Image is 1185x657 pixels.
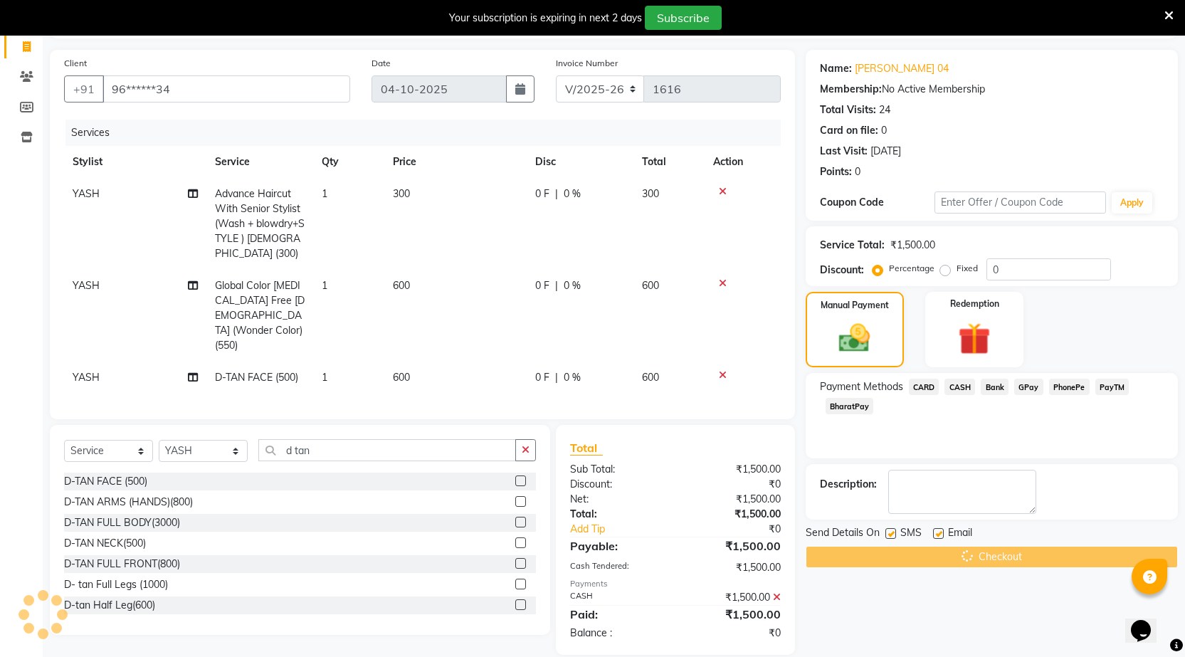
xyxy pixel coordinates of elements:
div: Sub Total: [559,462,675,477]
div: Paid: [559,606,675,623]
div: ₹1,500.00 [675,492,791,507]
span: Bank [981,379,1008,395]
span: 0 F [535,278,549,293]
div: ₹0 [675,626,791,641]
label: Date [372,57,391,70]
div: D-TAN FULL FRONT(800) [64,557,180,572]
div: D-TAN FULL BODY(3000) [64,515,180,530]
div: [DATE] [870,144,901,159]
input: Enter Offer / Coupon Code [934,191,1107,214]
div: Points: [820,164,852,179]
input: Search or Scan [258,439,516,461]
img: _gift.svg [948,319,1001,359]
label: Manual Payment [821,299,889,312]
div: ₹1,500.00 [890,238,935,253]
span: 300 [393,187,410,200]
span: 600 [642,371,659,384]
div: ₹0 [675,477,791,492]
span: 1 [322,371,327,384]
th: Stylist [64,146,206,178]
span: YASH [73,279,100,292]
div: Coupon Code [820,195,934,210]
span: PayTM [1095,379,1129,395]
div: No Active Membership [820,82,1164,97]
span: BharatPay [826,398,874,414]
span: CASH [944,379,975,395]
div: Service Total: [820,238,885,253]
th: Service [206,146,313,178]
div: Membership: [820,82,882,97]
span: 0 % [564,278,581,293]
div: Name: [820,61,852,76]
label: Percentage [889,262,934,275]
div: D- tan Full Legs (1000) [64,577,168,592]
span: Payment Methods [820,379,903,394]
th: Action [705,146,781,178]
div: Total: [559,507,675,522]
div: ₹1,500.00 [675,560,791,575]
button: +91 [64,75,104,103]
div: ₹1,500.00 [675,537,791,554]
span: Send Details On [806,525,880,543]
label: Client [64,57,87,70]
label: Fixed [957,262,978,275]
th: Price [384,146,527,178]
span: Global Color [MEDICAL_DATA] Free [DEMOGRAPHIC_DATA] (Wonder Color) (550) [215,279,305,352]
div: Payments [570,578,781,590]
span: 600 [393,279,410,292]
span: Advance Haircut With Senior Stylist (Wash + blowdry+STYLE ) [DEMOGRAPHIC_DATA] (300) [215,187,305,260]
span: 0 F [535,370,549,385]
div: Cash Tendered: [559,560,675,575]
div: 0 [881,123,887,138]
div: Net: [559,492,675,507]
th: Qty [313,146,384,178]
span: 600 [393,371,410,384]
div: ₹1,500.00 [675,462,791,477]
img: _cash.svg [829,320,880,356]
input: Search by Name/Mobile/Email/Code [102,75,350,103]
div: Total Visits: [820,103,876,117]
button: Subscribe [645,6,722,30]
span: | [555,370,558,385]
div: D-TAN FACE (500) [64,474,147,489]
div: Payable: [559,537,675,554]
span: D-TAN FACE (500) [215,371,298,384]
span: YASH [73,371,100,384]
span: | [555,186,558,201]
span: 600 [642,279,659,292]
div: Last Visit: [820,144,868,159]
a: Add Tip [559,522,695,537]
div: 24 [879,103,890,117]
div: 0 [855,164,860,179]
div: Discount: [820,263,864,278]
span: 0 F [535,186,549,201]
th: Disc [527,146,633,178]
span: 0 % [564,186,581,201]
span: 300 [642,187,659,200]
label: Invoice Number [556,57,618,70]
div: ₹1,500.00 [675,507,791,522]
span: PhonePe [1049,379,1090,395]
label: Redemption [950,298,999,310]
span: 1 [322,279,327,292]
button: Apply [1112,192,1152,214]
div: D-TAN NECK(500) [64,536,146,551]
iframe: chat widget [1125,600,1171,643]
span: 1 [322,187,327,200]
div: D-tan Half Leg(600) [64,598,155,613]
span: SMS [900,525,922,543]
div: Balance : [559,626,675,641]
div: Description: [820,477,877,492]
div: ₹1,500.00 [675,590,791,605]
div: Card on file: [820,123,878,138]
a: [PERSON_NAME] 04 [855,61,949,76]
div: Discount: [559,477,675,492]
div: CASH [559,590,675,605]
span: YASH [73,187,100,200]
th: Total [633,146,705,178]
div: D-TAN ARMS (HANDS)(800) [64,495,193,510]
span: Total [570,441,603,456]
span: | [555,278,558,293]
div: Services [65,120,791,146]
span: GPay [1014,379,1043,395]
